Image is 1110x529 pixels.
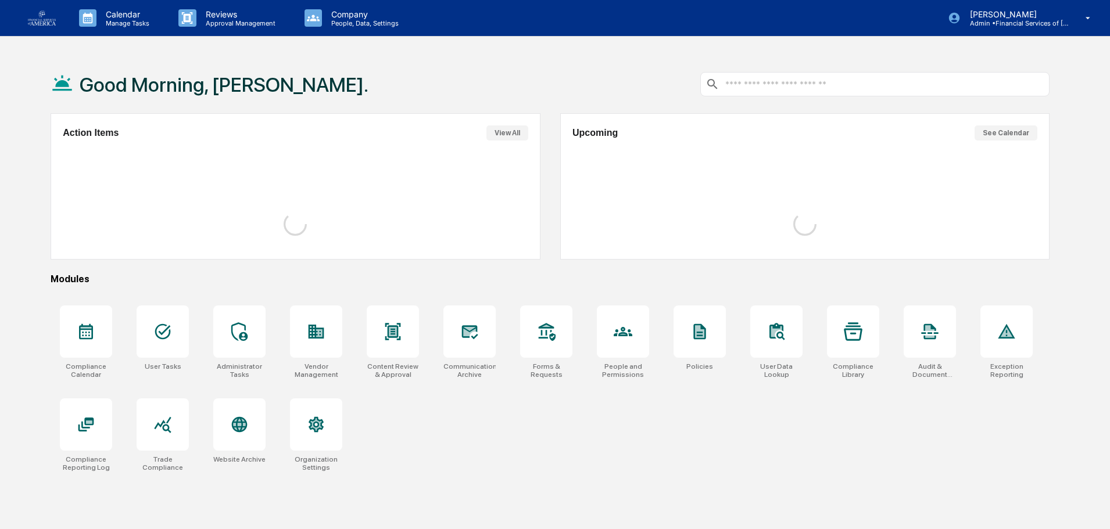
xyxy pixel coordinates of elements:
div: Website Archive [213,455,266,463]
div: Modules [51,274,1050,285]
p: Manage Tasks [96,19,155,27]
div: Communications Archive [443,362,496,379]
div: Compliance Calendar [60,362,112,379]
h1: Good Morning, [PERSON_NAME]. [80,73,368,96]
div: Vendor Management [290,362,342,379]
p: Company [322,9,404,19]
div: Content Review & Approval [367,362,419,379]
div: Exception Reporting [980,362,1033,379]
div: Compliance Reporting Log [60,455,112,472]
div: User Data Lookup [750,362,803,379]
h2: Action Items [63,128,119,138]
div: Administrator Tasks [213,362,266,379]
img: logo [28,10,56,26]
button: See Calendar [975,125,1037,141]
p: [PERSON_NAME] [961,9,1069,19]
div: Forms & Requests [520,362,572,379]
h2: Upcoming [572,128,618,138]
div: Policies [686,362,713,370]
div: Organization Settings [290,455,342,472]
div: User Tasks [145,362,181,370]
p: Reviews [196,9,281,19]
p: Calendar [96,9,155,19]
button: View All [486,125,528,141]
p: Approval Management [196,19,281,27]
div: Audit & Document Logs [904,362,956,379]
div: Compliance Library [827,362,879,379]
div: People and Permissions [597,362,649,379]
p: Admin • Financial Services of [GEOGRAPHIC_DATA] [961,19,1069,27]
div: Trade Compliance [137,455,189,472]
p: People, Data, Settings [322,19,404,27]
